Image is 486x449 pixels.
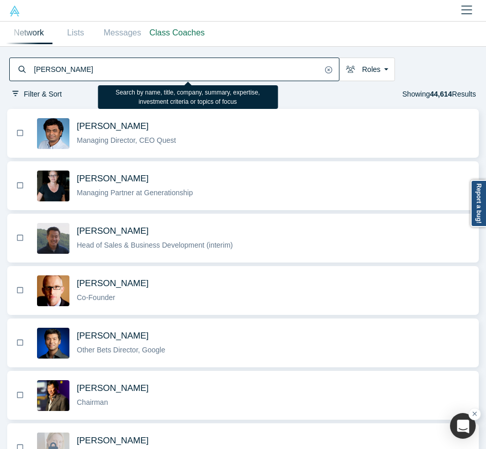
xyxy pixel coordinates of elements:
img: Rachel Chalmers's Profile Image [37,171,69,201]
button: Bookmark [14,232,26,244]
button: Bookmark[PERSON_NAME]Managing Director, CEO Quest [10,110,476,157]
span: Filter & Sort [24,90,62,98]
img: Michael Chang's Profile Image [37,223,69,254]
button: BookmarkSteven Kan's Profile Image[PERSON_NAME]Other Bets Director, Google [7,319,479,367]
button: BookmarkGnani Palanikumar's Profile Image[PERSON_NAME]Managing Director, CEO Quest [7,109,479,157]
a: Network [6,22,52,44]
button: Bookmark [14,285,26,296]
button: Bookmark[PERSON_NAME]Co-Founder [10,267,476,314]
span: [PERSON_NAME] [77,121,149,131]
a: Messages [99,22,146,44]
span: Managing Director, CEO Quest [77,136,176,144]
button: Filter & Sort [9,88,65,100]
button: Bookmark [14,389,26,401]
button: Bookmark[PERSON_NAME]Head of Sales & Business Development (interim) [10,215,476,261]
input: Search by name, title, company, summary, expertise, investment criteria or topics of focus [33,59,322,80]
button: BookmarkMichael Chang's Profile Image[PERSON_NAME]Head of Sales & Business Development (interim) [7,214,479,262]
button: Roles [339,58,395,81]
button: Bookmark [14,180,26,192]
a: Class Coaches [146,22,209,44]
span: [PERSON_NAME] [77,278,149,288]
span: Managing Partner at Generationship [77,189,193,197]
img: Alchemist Vault Logo [9,6,20,16]
img: Robert Winder's Profile Image [37,275,69,306]
button: BookmarkRachel Chalmers's Profile Image[PERSON_NAME]Managing Partner at Generationship [7,162,479,210]
button: Bookmark[PERSON_NAME]Managing Partner at Generationship [10,162,476,209]
span: [PERSON_NAME] [77,383,149,393]
button: BookmarkTimothy Chou's Profile Image[PERSON_NAME]Chairman [7,371,479,419]
span: Head of Sales & Business Development (interim) [77,241,232,249]
img: Gnani Palanikumar's Profile Image [37,118,69,149]
span: [PERSON_NAME] [77,331,149,341]
span: [PERSON_NAME] [77,226,149,236]
button: Bookmark [14,127,26,139]
img: Timothy Chou's Profile Image [37,380,69,411]
span: [PERSON_NAME] [77,174,149,183]
span: [PERSON_NAME] [77,436,149,445]
img: Steven Kan's Profile Image [37,328,69,359]
a: Lists [52,22,99,44]
span: Chairman [77,398,108,406]
button: BookmarkRobert Winder's Profile Image[PERSON_NAME]Co-Founder [7,267,479,314]
button: Bookmark[PERSON_NAME]Chairman [10,372,476,419]
span: Co-Founder [77,293,115,302]
span: Showing Results [402,90,476,98]
a: Report a bug! [471,180,486,227]
span: Other Bets Director, Google [77,346,165,354]
button: Bookmark[PERSON_NAME]Other Bets Director, Google [10,320,476,366]
button: Bookmark [14,337,26,349]
strong: 44,614 [430,90,452,98]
